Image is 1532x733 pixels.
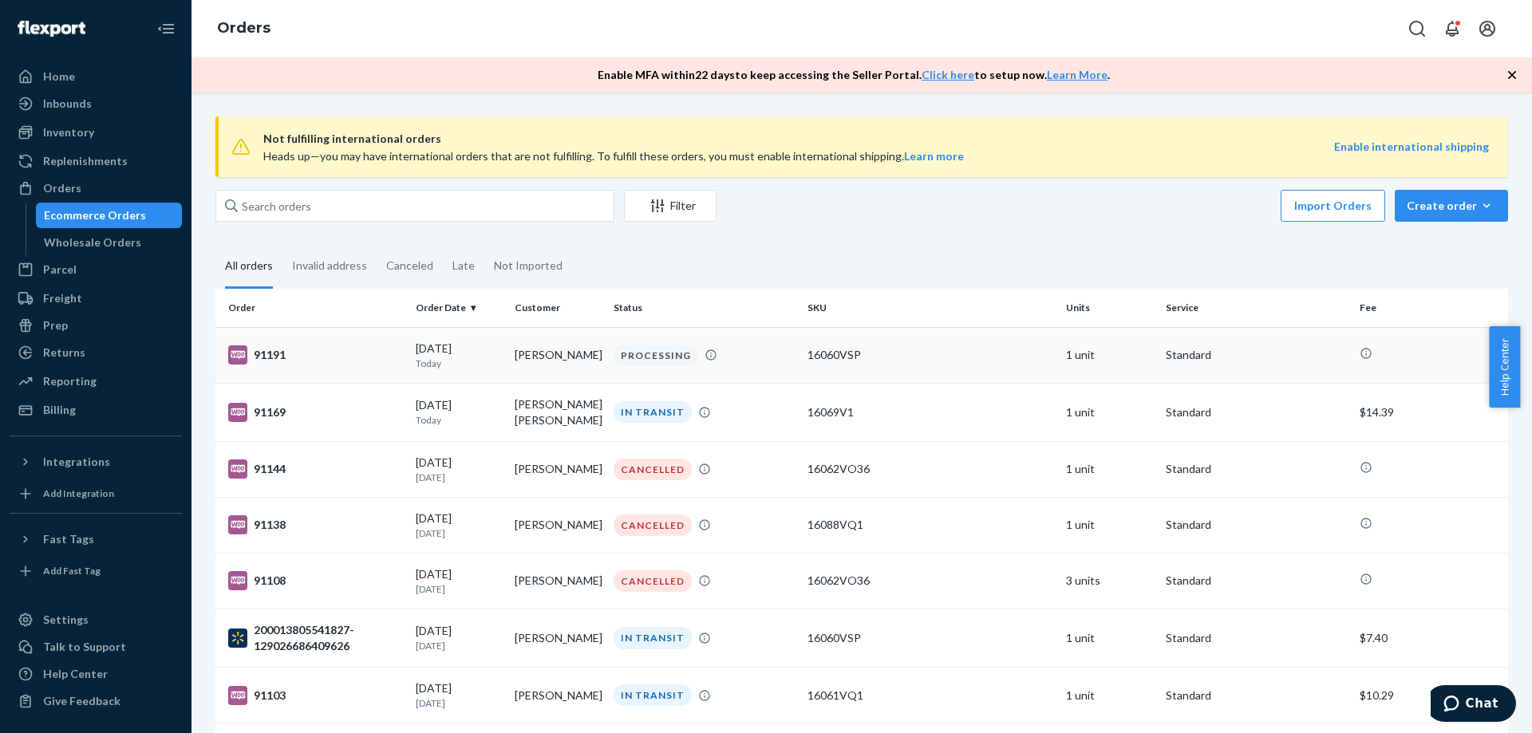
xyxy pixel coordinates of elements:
[416,357,502,370] p: Today
[807,404,1053,420] div: 16069V1
[228,403,403,422] div: 91169
[416,582,502,596] p: [DATE]
[43,402,76,418] div: Billing
[416,471,502,484] p: [DATE]
[43,124,94,140] div: Inventory
[1166,630,1347,646] p: Standard
[922,68,974,81] a: Click here
[10,634,182,660] button: Talk to Support
[1353,609,1508,668] td: $7.40
[43,345,85,361] div: Returns
[1471,13,1503,45] button: Open account menu
[1060,327,1159,383] td: 1 unit
[1334,140,1489,153] a: Enable international shipping
[1060,289,1159,327] th: Units
[43,180,81,196] div: Orders
[625,198,716,214] div: Filter
[228,686,403,705] div: 91103
[1047,68,1108,81] a: Learn More
[44,234,141,250] div: Wholesale Orders
[508,327,607,383] td: [PERSON_NAME]
[204,6,283,52] ol: breadcrumbs
[807,461,1053,477] div: 16062VO36
[1166,404,1347,420] p: Standard
[150,13,182,45] button: Close Navigation
[10,661,182,687] a: Help Center
[263,149,964,163] span: Heads up—you may have international orders that are not fulfilling. To fulfill these orders, you ...
[10,397,182,423] a: Billing
[10,148,182,174] a: Replenishments
[416,510,502,540] div: [DATE]
[10,120,182,145] a: Inventory
[43,454,110,470] div: Integrations
[43,693,120,709] div: Give Feedback
[43,317,68,333] div: Prep
[10,175,182,201] a: Orders
[614,684,692,706] div: IN TRANSIT
[10,688,182,714] button: Give Feedback
[228,571,403,590] div: 91108
[1060,383,1159,441] td: 1 unit
[1060,497,1159,553] td: 1 unit
[1353,289,1508,327] th: Fee
[807,688,1053,703] div: 16061VQ1
[1060,441,1159,497] td: 1 unit
[10,607,182,633] a: Settings
[10,91,182,116] a: Inbounds
[10,257,182,282] a: Parcel
[807,517,1053,533] div: 16088VQ1
[10,313,182,338] a: Prep
[43,153,128,169] div: Replenishments
[43,290,82,306] div: Freight
[10,481,182,506] a: Add Integration
[494,245,563,286] div: Not Imported
[43,612,89,628] div: Settings
[1060,668,1159,723] td: 1 unit
[225,245,273,289] div: All orders
[43,487,114,500] div: Add Integration
[904,149,964,163] a: Learn more
[44,207,146,223] div: Ecommerce Orders
[10,449,182,475] button: Integrations
[416,526,502,540] p: [DATE]
[416,639,502,652] p: [DATE]
[508,668,607,723] td: [PERSON_NAME]
[416,680,502,710] div: [DATE]
[43,69,75,85] div: Home
[416,397,502,427] div: [DATE]
[1407,198,1496,214] div: Create order
[1060,609,1159,668] td: 1 unit
[1281,190,1385,222] button: Import Orders
[1166,517,1347,533] p: Standard
[43,373,97,389] div: Reporting
[228,459,403,479] div: 91144
[10,526,182,552] button: Fast Tags
[18,21,85,37] img: Flexport logo
[614,514,692,536] div: CANCELLED
[43,262,77,278] div: Parcel
[1353,668,1508,723] td: $10.29
[43,564,101,577] div: Add Fast Tag
[409,289,508,327] th: Order Date
[10,368,182,394] a: Reporting
[614,459,692,480] div: CANCELLED
[10,286,182,311] a: Freight
[1166,347,1347,363] p: Standard
[416,696,502,710] p: [DATE]
[1159,289,1353,327] th: Service
[43,96,92,112] div: Inbounds
[807,630,1053,646] div: 16060VSP
[607,289,801,327] th: Status
[614,345,698,366] div: PROCESSING
[1395,190,1508,222] button: Create order
[807,347,1053,363] div: 16060VSP
[228,622,403,654] div: 200013805541827-129026686409626
[416,413,502,427] p: Today
[508,497,607,553] td: [PERSON_NAME]
[416,566,502,596] div: [DATE]
[263,129,1334,148] span: Not fulfilling international orders
[215,289,409,327] th: Order
[515,301,601,314] div: Customer
[1401,13,1433,45] button: Open Search Box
